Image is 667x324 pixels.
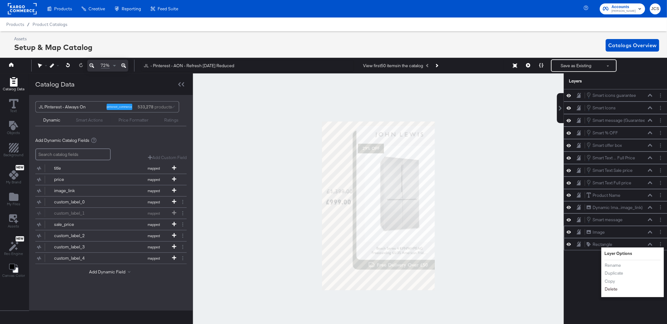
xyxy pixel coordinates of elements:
button: Layer Options [657,130,664,136]
span: Feed Suite [158,6,178,11]
div: JL Pinterest - Always On [39,102,102,112]
span: / [24,22,33,27]
span: 72% [101,62,110,68]
span: New [16,237,24,241]
button: Save as Existing [552,60,600,71]
span: mapped [137,189,171,193]
div: Setup & Map Catalog [14,42,93,52]
div: titlemapped [35,163,187,174]
div: Layer Options [604,251,661,257]
span: mapped [137,256,171,261]
span: Products [54,6,72,11]
button: Layer Options [657,142,664,149]
span: Objects [7,130,20,135]
button: Smart offer box [586,142,622,149]
input: Search catalog fields [35,148,111,161]
span: Products [6,22,24,27]
a: Product Catalogs [33,22,67,27]
div: Dynamic Ima...image_link) [593,205,643,211]
button: custom_label_3mapped [35,242,179,252]
span: Accounts [612,4,636,10]
button: custom_label_2mapped [35,230,179,241]
div: Smart Text Sale price [593,167,633,173]
div: custom_label_3 [54,244,99,250]
button: Add Files [3,191,24,208]
div: products [137,102,156,112]
div: pinterest_commerce [107,104,132,110]
div: Smart Actions [76,117,103,123]
button: NewMy Brand [2,163,25,187]
button: Add Dynamic Field [89,269,133,275]
button: custom_label_4mapped [35,253,179,264]
button: Layer Options [657,167,664,174]
button: Layer Options [657,204,664,211]
div: Smart Text ... Full Price [593,155,635,161]
button: Layer Options [657,229,664,235]
div: pricemapped [35,174,187,185]
button: Layer Options [657,155,664,161]
div: Smart message (Guarantee) [593,117,645,123]
div: title [54,165,99,171]
button: Smart Text ... Full Price [586,154,635,161]
button: pricemapped [35,174,179,185]
button: titlemapped [35,163,179,174]
div: custom_label_2 [54,233,99,239]
div: image_linkmapped [35,185,187,196]
button: NewRec Engine [0,235,27,258]
button: Smart % OFF [586,129,618,136]
button: JCS [650,3,661,14]
span: New [16,166,24,170]
button: Layer Options [657,217,664,223]
div: custom_label_0mapped [35,197,187,207]
span: Creative [88,6,105,11]
button: Layer Options [657,117,664,124]
button: image_linkmapped [35,185,179,196]
div: custom_label_0 [54,199,99,205]
span: [PERSON_NAME] [612,9,636,14]
button: Rename [604,262,621,269]
button: Smart icons guarantee [586,92,636,99]
button: Delete [604,286,618,293]
div: Catalog Data [35,80,75,89]
button: Dynamic Ima...image_link) [586,204,643,211]
button: Layer Options [657,192,664,198]
span: My Files [7,202,20,207]
button: custom_label_0mapped [35,197,179,207]
div: Image [593,229,605,235]
span: mapped [137,177,171,182]
button: Text [5,98,22,116]
button: Duplicate [604,270,624,277]
span: My Brand [6,180,21,185]
div: custom_label_4 [54,255,99,261]
span: Assets [8,224,19,229]
button: sale_pricemapped [35,219,179,230]
button: Layer Options [657,92,664,99]
span: Rec Engine [4,251,23,256]
button: Layer Options [657,105,664,111]
button: Product Name [586,192,621,199]
button: Smart message [586,216,623,223]
div: sale_pricemapped [35,219,187,230]
div: custom_label_2mapped [35,230,187,241]
span: Add Dynamic Catalog Fields [35,137,89,143]
button: Image [586,229,605,236]
div: custom_label_4mapped [35,253,187,264]
div: Price Formatter [119,117,149,123]
div: sale_price [54,222,99,227]
div: Add Custom Field [148,155,187,161]
button: Accounts[PERSON_NAME] [600,3,645,14]
div: image_link [54,188,99,194]
button: Rectangle [586,241,613,248]
button: Smart Icons [586,104,616,111]
span: mapped [137,200,171,204]
div: Smart message [593,217,623,223]
div: price [54,177,99,182]
div: Dynamic [43,117,60,123]
button: Catalogs Overview [606,39,659,52]
div: Smart icons guarantee [593,92,636,98]
span: Canvas Color [2,273,25,278]
div: Smart offer box [593,142,622,148]
div: View first 50 items in the catalog [363,63,423,69]
div: Product Name [593,192,620,198]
